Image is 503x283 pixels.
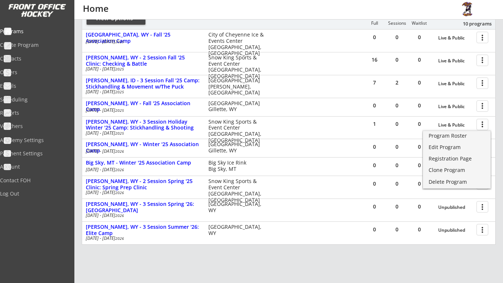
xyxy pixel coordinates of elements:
[86,160,201,166] div: Big Sky, MT - Winter '25 Association Camp
[438,228,473,233] div: Unpublished
[86,149,198,153] div: [DATE] - [DATE]
[86,236,198,241] div: [DATE] - [DATE]
[386,35,408,40] div: 0
[208,119,266,144] div: Snow King Sports & Event Center [GEOGRAPHIC_DATA], [GEOGRAPHIC_DATA]
[86,77,201,90] div: [PERSON_NAME], ID - 3 Session Fall '25 Camp: Stickhandling & Movement w/The Puck
[363,121,386,127] div: 1
[386,57,408,62] div: 0
[208,224,266,237] div: [GEOGRAPHIC_DATA], WY
[115,236,124,241] em: 2026
[363,227,386,232] div: 0
[453,20,492,27] div: 10 programs
[386,181,408,186] div: 0
[208,77,266,96] div: [GEOGRAPHIC_DATA] [PERSON_NAME], [GEOGRAPHIC_DATA]
[86,119,201,131] div: [PERSON_NAME], WY - 3 Session Holiday Winter '25 Camp: Stickhandling & Shooting
[363,163,386,168] div: 0
[363,103,386,108] div: 0
[408,80,430,85] div: 0
[408,103,430,108] div: 0
[429,168,485,173] div: Clone Program
[86,90,198,94] div: [DATE] - [DATE]
[86,39,198,44] div: [DATE] - [DATE]
[386,144,408,149] div: 0
[438,58,473,63] div: Live & Public
[86,32,201,44] div: [GEOGRAPHIC_DATA], WY - Fall '25 Association Camp
[86,100,201,113] div: [PERSON_NAME], WY - Fall '25 Association Camp
[208,201,266,214] div: [GEOGRAPHIC_DATA], WY
[208,160,266,172] div: Big Sky Ice Rink Big Sky, MT
[386,21,408,26] div: Sessions
[86,213,198,218] div: [DATE] - [DATE]
[115,66,124,72] em: 2025
[86,108,198,113] div: [DATE] - [DATE]
[115,167,124,172] em: 2026
[86,141,201,154] div: [PERSON_NAME], WY - Winter '25 Association Camp
[423,131,490,142] a: Program Roster
[429,145,485,150] div: Edit Program
[86,201,201,214] div: [PERSON_NAME], WY - 3 Session Spring '26: [GEOGRAPHIC_DATA]
[386,163,408,168] div: 0
[408,181,430,186] div: 0
[115,131,124,136] em: 2025
[86,190,198,195] div: [DATE] - [DATE]
[438,81,473,86] div: Live & Public
[363,21,386,26] div: Full
[476,224,488,235] button: more_vert
[86,168,198,172] div: [DATE] - [DATE]
[363,144,386,149] div: 0
[408,21,430,26] div: Waitlist
[408,163,430,168] div: 0
[386,121,408,127] div: 0
[208,141,266,154] div: [GEOGRAPHIC_DATA] Gillette, WY
[476,100,488,112] button: more_vert
[408,144,430,149] div: 0
[438,122,473,128] div: Live & Public
[476,201,488,213] button: more_vert
[423,142,490,153] a: Edit Program
[429,133,485,138] div: Program Roster
[86,178,201,191] div: [PERSON_NAME], WY - 2 Session Spring '25 Clinic: Spring Prep Clinic
[363,80,386,85] div: 7
[408,35,430,40] div: 0
[115,39,124,44] em: 2025
[408,204,430,209] div: 0
[86,131,198,135] div: [DATE] - [DATE]
[115,190,124,195] em: 2026
[363,35,386,40] div: 0
[438,205,473,210] div: Unpublished
[86,224,201,237] div: [PERSON_NAME], WY - 3 Session Summer '26: Elite Camp
[476,77,488,89] button: more_vert
[408,57,430,62] div: 0
[438,35,473,41] div: Live & Public
[386,103,408,108] div: 0
[208,32,266,56] div: City of Cheyenne Ice & Events Center [GEOGRAPHIC_DATA], [GEOGRAPHIC_DATA]
[408,121,430,127] div: 0
[429,156,485,161] div: Registration Page
[363,181,386,186] div: 0
[408,227,430,232] div: 0
[208,55,266,79] div: Snow King Sports & Event Center [GEOGRAPHIC_DATA], [GEOGRAPHIC_DATA]
[363,57,386,62] div: 16
[115,89,124,94] em: 2025
[386,204,408,209] div: 0
[115,213,124,218] em: 2026
[476,55,488,66] button: more_vert
[208,178,266,203] div: Snow King Sports & Event Center [GEOGRAPHIC_DATA], [GEOGRAPHIC_DATA]
[115,149,124,154] em: 2026
[115,108,124,113] em: 2025
[386,227,408,232] div: 0
[476,32,488,43] button: more_vert
[476,119,488,130] button: more_vert
[429,179,485,184] div: Delete Program
[438,104,473,109] div: Live & Public
[423,154,490,165] a: Registration Page
[386,80,408,85] div: 2
[208,100,266,113] div: [GEOGRAPHIC_DATA] Gillette, WY
[86,67,198,71] div: [DATE] - [DATE]
[86,55,201,67] div: [PERSON_NAME], WY - 2 Session Fall '25 Clinic: Checking & Battle
[363,204,386,209] div: 0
